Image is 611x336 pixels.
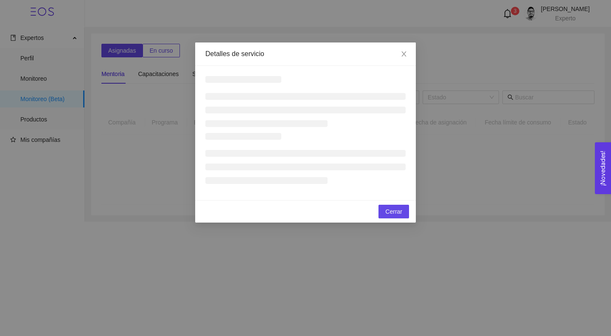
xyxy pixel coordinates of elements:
[392,42,416,66] button: Close
[205,49,406,59] div: Detalles de servicio
[595,142,611,194] button: Open Feedback Widget
[401,51,407,57] span: close
[385,207,402,216] span: Cerrar
[378,205,409,218] button: Cerrar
